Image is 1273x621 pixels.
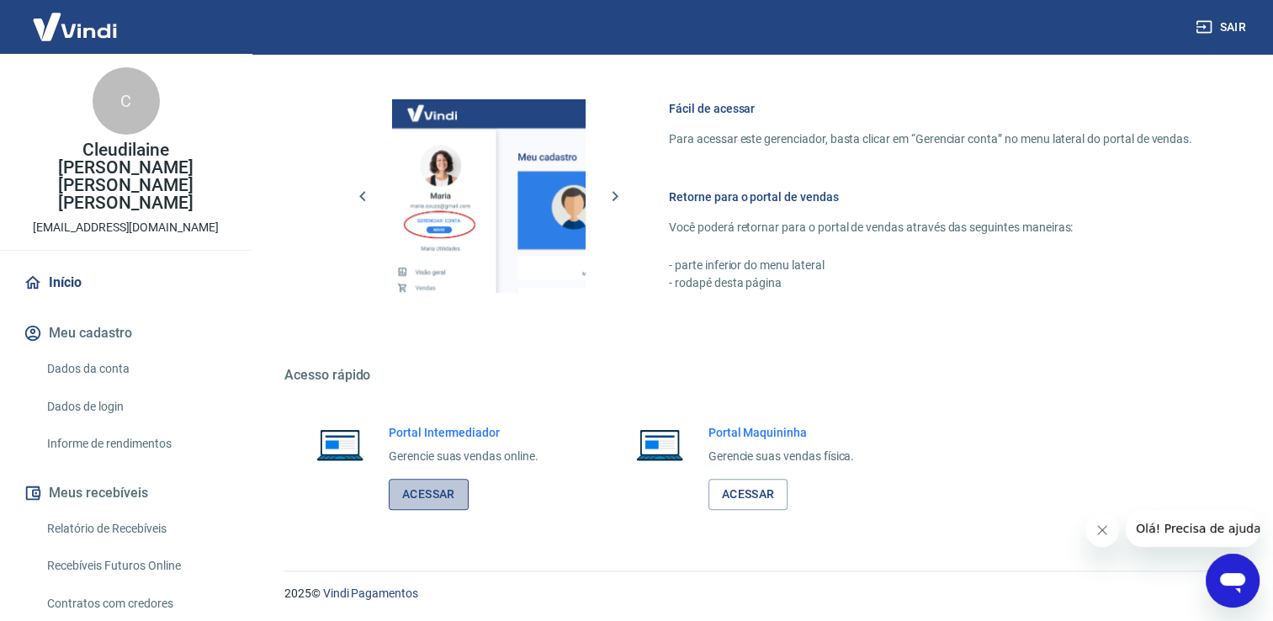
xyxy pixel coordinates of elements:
[20,1,130,52] img: Vindi
[392,99,586,293] img: Imagem da dashboard mostrando o botão de gerenciar conta na sidebar no lado esquerdo
[669,130,1192,148] p: Para acessar este gerenciador, basta clicar em “Gerenciar conta” no menu lateral do portal de ven...
[389,448,538,465] p: Gerencie suas vendas online.
[40,427,231,461] a: Informe de rendimentos
[708,448,855,465] p: Gerencie suas vendas física.
[20,264,231,301] a: Início
[1192,12,1253,43] button: Sair
[669,188,1192,205] h6: Retorne para o portal de vendas
[40,586,231,621] a: Contratos com credores
[669,100,1192,117] h6: Fácil de acessar
[40,512,231,546] a: Relatório de Recebíveis
[33,219,219,236] p: [EMAIL_ADDRESS][DOMAIN_NAME]
[10,12,141,25] span: Olá! Precisa de ajuda?
[669,219,1192,236] p: Você poderá retornar para o portal de vendas através das seguintes maneiras:
[669,257,1192,274] p: - parte inferior do menu lateral
[1085,513,1119,547] iframe: Fechar mensagem
[20,315,231,352] button: Meu cadastro
[40,390,231,424] a: Dados de login
[284,585,1233,602] p: 2025 ©
[40,352,231,386] a: Dados da conta
[284,367,1233,384] h5: Acesso rápido
[389,479,469,510] a: Acessar
[93,67,160,135] div: C
[20,475,231,512] button: Meus recebíveis
[305,424,375,464] img: Imagem de um notebook aberto
[13,141,238,212] p: Cleudilaine [PERSON_NAME] [PERSON_NAME] [PERSON_NAME]
[669,274,1192,292] p: - rodapé desta página
[708,479,788,510] a: Acessar
[624,424,695,464] img: Imagem de um notebook aberto
[323,586,418,600] a: Vindi Pagamentos
[1206,554,1260,608] iframe: Botão para abrir a janela de mensagens
[389,424,538,441] h6: Portal Intermediador
[708,424,855,441] h6: Portal Maquininha
[40,549,231,583] a: Recebíveis Futuros Online
[1126,510,1260,547] iframe: Mensagem da empresa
